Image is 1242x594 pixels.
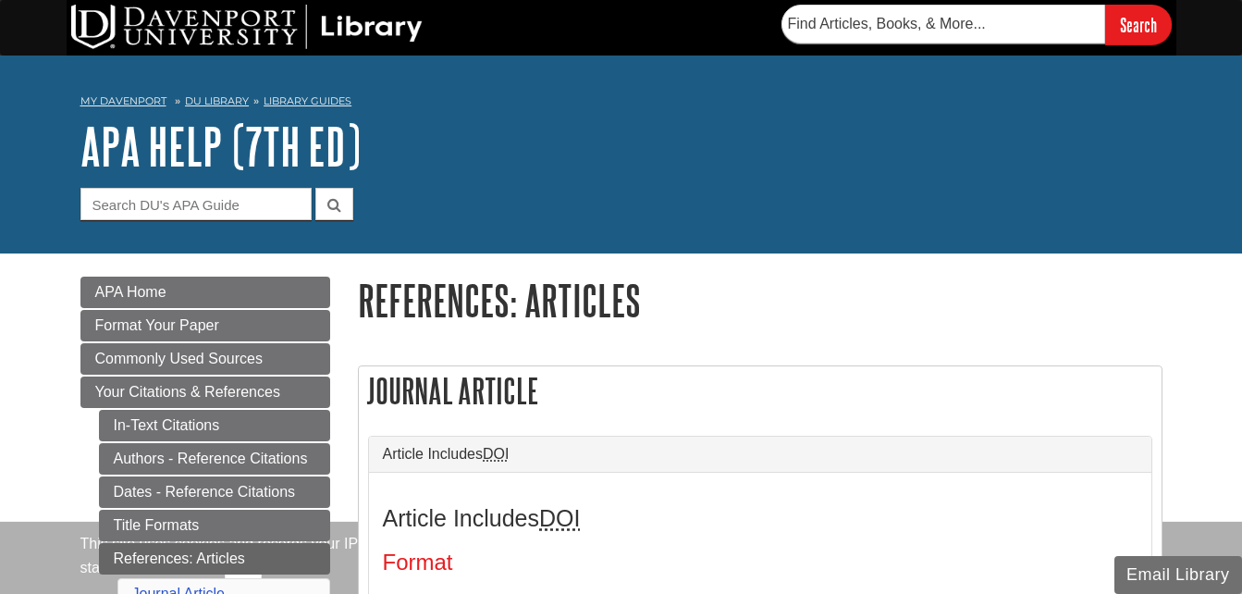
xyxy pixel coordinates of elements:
[95,284,166,300] span: APA Home
[80,188,312,220] input: Search DU's APA Guide
[1114,556,1242,594] button: Email Library
[383,505,1137,532] h3: Article Includes
[99,410,330,441] a: In-Text Citations
[95,351,263,366] span: Commonly Used Sources
[80,377,330,408] a: Your Citations & References
[185,94,249,107] a: DU Library
[483,446,509,462] abbr: Digital Object Identifier. This is the string of numbers associated with a particular article. No...
[80,89,1162,118] nav: breadcrumb
[781,5,1172,44] form: Searches DU Library's articles, books, and more
[99,476,330,508] a: Dates - Reference Citations
[358,277,1162,324] h1: References: Articles
[781,5,1105,43] input: Find Articles, Books, & More...
[1105,5,1172,44] input: Search
[80,277,330,308] a: APA Home
[383,551,1137,575] h4: Format
[539,505,580,531] abbr: Digital Object Identifier. This is the string of numbers associated with a particular article. No...
[383,446,1137,463] a: Article IncludesDOI
[264,94,351,107] a: Library Guides
[99,510,330,541] a: Title Formats
[80,310,330,341] a: Format Your Paper
[95,317,219,333] span: Format Your Paper
[99,543,330,575] a: References: Articles
[80,343,330,375] a: Commonly Used Sources
[359,366,1162,415] h2: Journal Article
[80,118,361,175] a: APA Help (7th Ed)
[99,443,330,475] a: Authors - Reference Citations
[95,384,280,400] span: Your Citations & References
[80,93,166,109] a: My Davenport
[71,5,423,49] img: DU Library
